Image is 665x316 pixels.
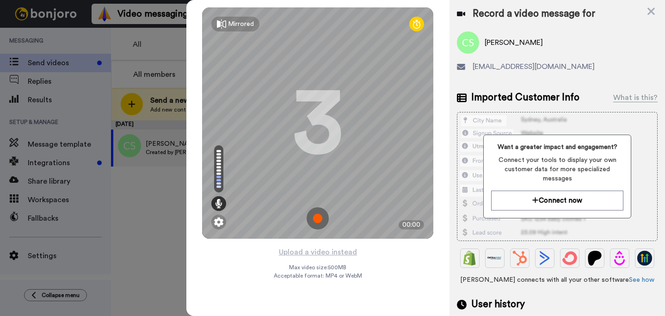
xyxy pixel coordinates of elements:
[274,272,362,279] span: Acceptable format: MP4 or WebM
[637,251,652,266] img: GoHighLevel
[612,251,627,266] img: Drip
[491,191,623,211] button: Connect now
[512,251,527,266] img: Hubspot
[307,207,329,229] img: ic_record_start.svg
[276,246,360,258] button: Upload a video instead
[491,143,623,152] span: Want a greater impact and engagement?
[629,277,654,283] a: See how
[473,61,595,72] span: [EMAIL_ADDRESS][DOMAIN_NAME]
[587,251,602,266] img: Patreon
[457,275,658,285] span: [PERSON_NAME] connects with all your other software
[613,92,658,103] div: What is this?
[399,220,424,229] div: 00:00
[289,264,346,271] span: Max video size: 500 MB
[491,155,623,183] span: Connect your tools to display your own customer data for more specialized messages
[462,251,477,266] img: Shopify
[537,251,552,266] img: ActiveCampaign
[562,251,577,266] img: ConvertKit
[471,91,579,105] span: Imported Customer Info
[471,297,525,311] span: User history
[292,88,343,158] div: 3
[487,251,502,266] img: Ontraport
[214,217,223,227] img: ic_gear.svg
